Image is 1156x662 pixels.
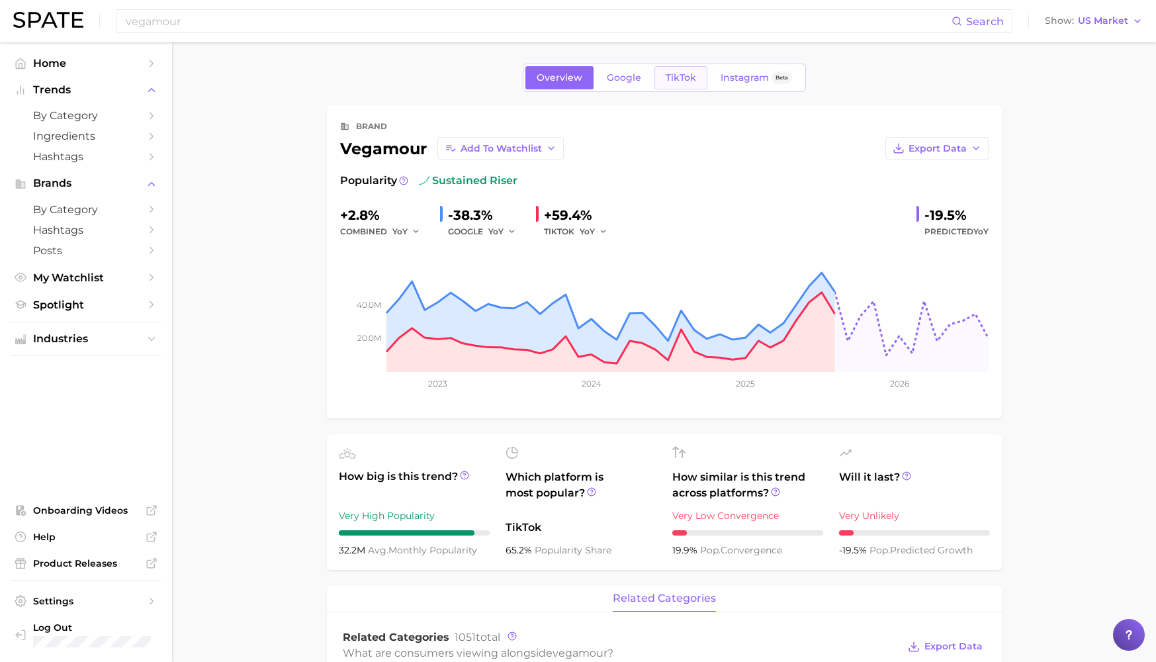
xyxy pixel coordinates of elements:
button: Trends [11,80,161,100]
button: ShowUS Market [1042,13,1146,30]
span: How similar is this trend across platforms? [672,469,823,501]
span: Overview [537,72,582,83]
span: Export Data [909,143,967,154]
span: Hashtags [33,150,139,163]
a: Overview [525,66,594,89]
div: GOOGLE [448,224,525,240]
span: popularity share [535,544,611,556]
a: InstagramBeta [709,66,803,89]
span: Show [1045,17,1074,24]
div: -38.3% [448,205,525,226]
span: Product Releases [33,557,139,569]
a: by Category [11,105,161,126]
span: Trends [33,84,139,96]
div: +59.4% [544,205,617,226]
a: Onboarding Videos [11,500,161,520]
span: Google [607,72,641,83]
div: TIKTOK [544,224,617,240]
span: Will it last? [839,469,990,501]
span: 1051 [455,631,476,643]
span: YoY [392,226,408,237]
span: vegamour [553,647,607,659]
span: TikTok [666,72,696,83]
button: Export Data [885,137,989,160]
button: YoY [488,224,517,240]
span: YoY [488,226,504,237]
div: What are consumers viewing alongside ? [343,644,899,662]
span: Brands [33,177,139,189]
span: predicted growth [869,544,973,556]
span: convergence [700,544,782,556]
div: +2.8% [340,205,429,226]
button: Industries [11,329,161,349]
button: Brands [11,173,161,193]
div: Very High Popularity [339,508,490,524]
span: Predicted [924,224,989,240]
span: total [455,631,500,643]
span: My Watchlist [33,271,139,284]
tspan: 2025 [736,379,755,389]
a: Help [11,527,161,547]
span: by Category [33,109,139,122]
span: by Category [33,203,139,216]
tspan: 2023 [428,379,447,389]
a: Hashtags [11,220,161,240]
span: 65.2% [506,544,535,556]
span: Which platform is most popular? [506,469,656,513]
span: -19.5% [839,544,869,556]
span: Hashtags [33,224,139,236]
span: How big is this trend? [339,469,490,501]
a: Posts [11,240,161,261]
div: -19.5% [924,205,989,226]
span: Instagram [721,72,769,83]
span: Popularity [340,173,397,189]
span: Help [33,531,139,543]
input: Search here for a brand, industry, or ingredient [124,10,952,32]
a: My Watchlist [11,267,161,288]
span: YoY [973,226,989,236]
span: Home [33,57,139,70]
span: Spotlight [33,299,139,311]
button: Export Data [905,638,985,656]
div: vegamour [340,137,564,160]
span: TikTok [506,520,656,536]
a: by Category [11,199,161,220]
span: Posts [33,244,139,257]
a: Ingredients [11,126,161,146]
span: Search [966,15,1004,28]
img: SPATE [13,12,83,28]
div: 1 / 10 [672,530,823,536]
span: Log Out [33,622,163,634]
div: 9 / 10 [339,530,490,536]
a: Product Releases [11,553,161,573]
span: 32.2m [339,544,368,556]
abbr: average [368,544,388,556]
div: combined [340,224,429,240]
span: related categories [613,592,716,604]
a: Google [596,66,652,89]
a: Home [11,53,161,73]
span: YoY [580,226,595,237]
span: Add to Watchlist [461,143,542,154]
div: Very Low Convergence [672,508,823,524]
abbr: popularity index [869,544,890,556]
span: Industries [33,333,139,345]
div: 1 / 10 [839,530,990,536]
span: Ingredients [33,130,139,142]
button: YoY [580,224,608,240]
button: YoY [392,224,421,240]
a: Spotlight [11,295,161,315]
span: Onboarding Videos [33,504,139,516]
a: Log out. Currently logged in with e-mail mzreik@lashcoholding.com. [11,618,161,651]
a: Settings [11,591,161,611]
span: Settings [33,595,139,607]
span: Export Data [924,641,983,652]
span: sustained riser [419,173,517,189]
div: Very Unlikely [839,508,990,524]
div: brand [356,118,387,134]
a: TikTok [654,66,707,89]
tspan: 2026 [889,379,909,389]
abbr: popularity index [700,544,721,556]
span: Related Categories [343,631,449,643]
span: US Market [1078,17,1128,24]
